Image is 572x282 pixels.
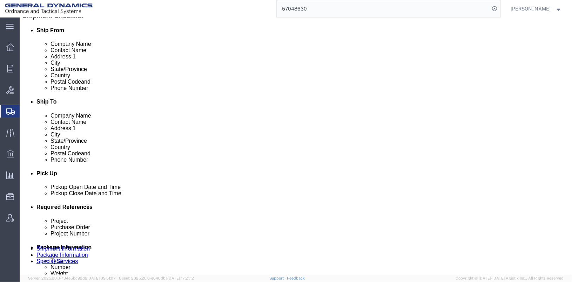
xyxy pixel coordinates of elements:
[269,276,287,280] a: Support
[87,276,116,280] span: [DATE] 09:51:07
[277,0,490,17] input: Search for shipment number, reference number
[511,5,551,13] span: Tim Schaffer
[287,276,305,280] a: Feedback
[20,17,572,275] iframe: FS Legacy Container
[5,3,93,14] img: logo
[28,276,116,280] span: Server: 2025.20.0-734e5bc92d9
[511,5,563,13] button: [PERSON_NAME]
[456,275,564,281] span: Copyright © [DATE]-[DATE] Agistix Inc., All Rights Reserved
[119,276,194,280] span: Client: 2025.20.0-e640dba
[168,276,194,280] span: [DATE] 17:21:12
